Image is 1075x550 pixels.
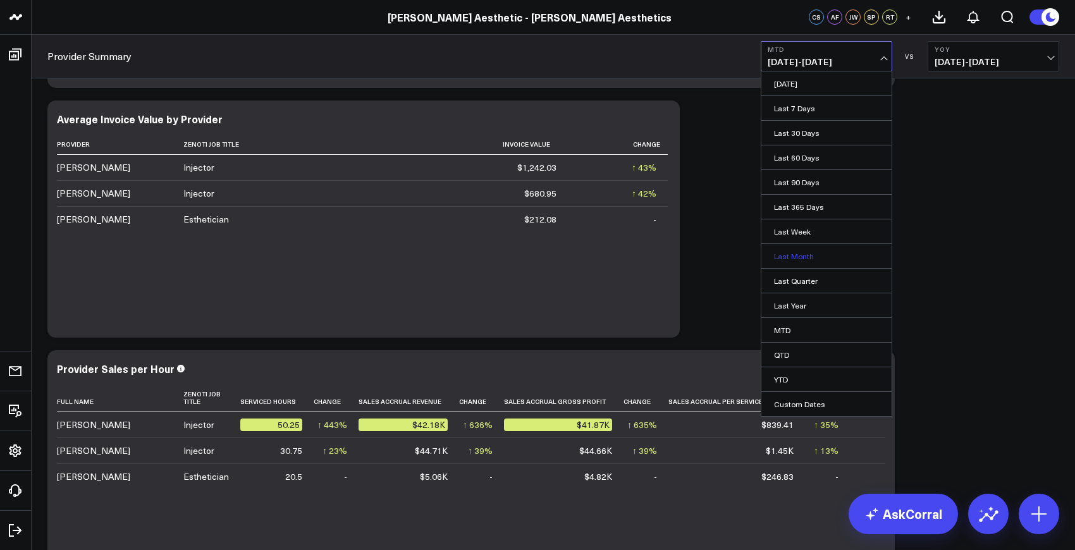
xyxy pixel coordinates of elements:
[183,213,229,226] div: Esthetician
[517,161,556,174] div: $1,242.03
[632,161,656,174] div: ↑ 43%
[761,343,892,367] a: QTD
[280,444,302,457] div: 30.75
[935,57,1052,67] span: [DATE] - [DATE]
[388,10,672,24] a: [PERSON_NAME] Aesthetic - [PERSON_NAME] Aesthetics
[344,470,347,483] div: -
[835,470,838,483] div: -
[359,384,459,412] th: Sales Accrual Revenue
[668,384,805,412] th: Sales Accrual Per Serviced Hour
[761,41,892,71] button: MTD[DATE]-[DATE]
[420,470,448,483] div: $5.06K
[768,57,885,67] span: [DATE] - [DATE]
[632,444,657,457] div: ↑ 39%
[463,419,493,431] div: ↑ 636%
[57,444,130,457] div: [PERSON_NAME]
[768,46,885,53] b: MTD
[761,293,892,317] a: Last Year
[240,384,314,412] th: Serviced Hours
[57,187,130,200] div: [PERSON_NAME]
[761,244,892,268] a: Last Month
[766,444,794,457] div: $1.45K
[632,187,656,200] div: ↑ 42%
[814,419,838,431] div: ↑ 35%
[468,444,493,457] div: ↑ 39%
[183,161,214,174] div: Injector
[183,187,214,200] div: Injector
[584,470,612,483] div: $4.82K
[183,134,387,155] th: Zenoti Job Title
[761,71,892,95] a: [DATE]
[322,444,347,457] div: ↑ 23%
[761,392,892,416] a: Custom Dates
[489,470,493,483] div: -
[761,470,794,483] div: $246.83
[57,161,130,174] div: [PERSON_NAME]
[653,213,656,226] div: -
[623,384,668,412] th: Change
[359,419,448,431] div: $42.18K
[845,9,861,25] div: JW
[47,49,132,63] a: Provider Summary
[57,384,183,412] th: Full Name
[317,419,347,431] div: ↑ 443%
[761,318,892,342] a: MTD
[761,367,892,391] a: YTD
[314,384,359,412] th: Change
[579,444,612,457] div: $44.66K
[183,444,214,457] div: Injector
[524,187,556,200] div: $680.95
[504,419,612,431] div: $41.87K
[761,96,892,120] a: Last 7 Days
[761,219,892,243] a: Last Week
[240,419,302,431] div: 50.25
[57,470,130,483] div: [PERSON_NAME]
[183,470,229,483] div: Esthetician
[183,384,240,412] th: Zenoti Job Title
[761,121,892,145] a: Last 30 Days
[57,362,175,376] div: Provider Sales per Hour
[183,419,214,431] div: Injector
[285,470,302,483] div: 20.5
[761,195,892,219] a: Last 365 Days
[654,470,657,483] div: -
[900,9,916,25] button: +
[57,112,223,126] div: Average Invoice Value by Provider
[906,13,911,21] span: +
[627,419,657,431] div: ↑ 635%
[57,213,130,226] div: [PERSON_NAME]
[57,134,183,155] th: Provider
[57,419,130,431] div: [PERSON_NAME]
[827,9,842,25] div: AF
[935,46,1052,53] b: YoY
[415,444,448,457] div: $44.71K
[849,494,958,534] a: AskCorral
[809,9,824,25] div: CS
[387,134,568,155] th: Invoice Value
[761,419,794,431] div: $839.41
[504,384,623,412] th: Sales Accrual Gross Profit
[882,9,897,25] div: RT
[761,269,892,293] a: Last Quarter
[524,213,556,226] div: $212.08
[814,444,838,457] div: ↑ 13%
[761,145,892,169] a: Last 60 Days
[899,52,921,60] div: VS
[459,384,504,412] th: Change
[568,134,668,155] th: Change
[928,41,1059,71] button: YoY[DATE]-[DATE]
[761,170,892,194] a: Last 90 Days
[864,9,879,25] div: SP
